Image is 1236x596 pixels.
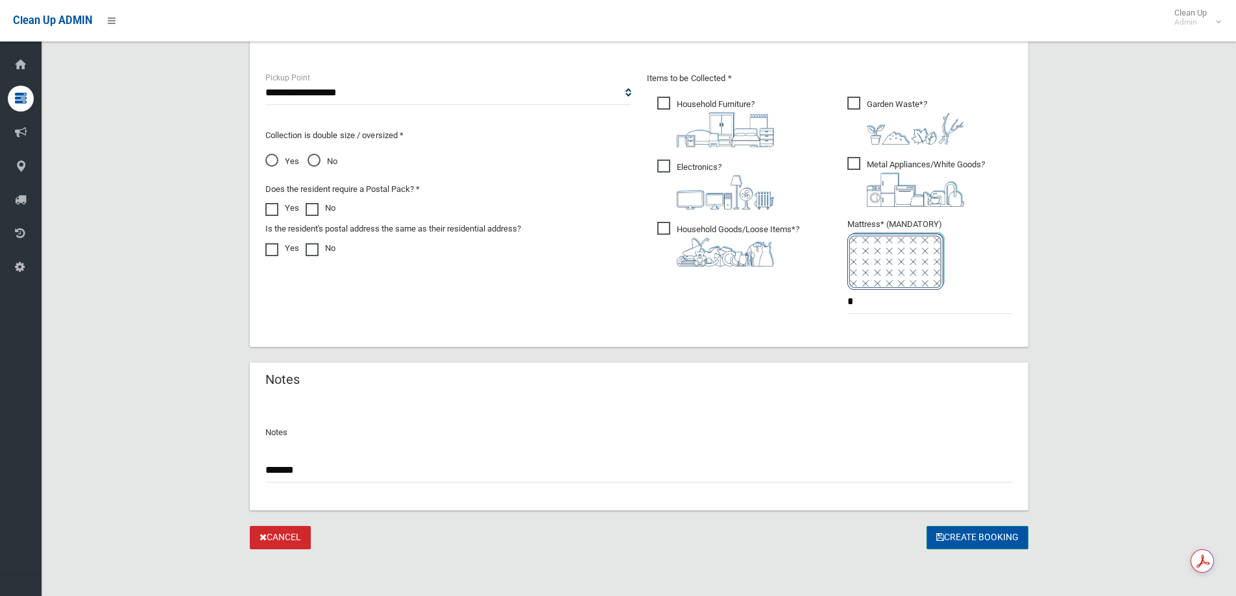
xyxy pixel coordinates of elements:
[306,241,335,256] label: No
[867,160,985,207] i: ?
[677,162,774,209] i: ?
[265,221,521,237] label: Is the resident's postal address the same as their residential address?
[847,97,964,145] span: Garden Waste*
[265,241,299,256] label: Yes
[265,128,631,143] p: Collection is double size / oversized *
[927,526,1028,550] button: Create Booking
[308,154,337,169] span: No
[677,175,774,209] img: 394712a680b73dbc3d2a6a3a7ffe5a07.png
[867,112,964,145] img: 4fd8a5c772b2c999c83690221e5242e0.png
[250,367,315,392] header: Notes
[677,224,799,267] i: ?
[867,173,964,207] img: 36c1b0289cb1767239cdd3de9e694f19.png
[657,222,799,267] span: Household Goods/Loose Items*
[657,97,774,147] span: Household Furniture
[13,14,92,27] span: Clean Up ADMIN
[867,99,964,145] i: ?
[847,219,1013,290] span: Mattress* (MANDATORY)
[306,200,335,216] label: No
[677,112,774,147] img: aa9efdbe659d29b613fca23ba79d85cb.png
[677,99,774,147] i: ?
[1168,8,1220,27] span: Clean Up
[265,200,299,216] label: Yes
[647,71,1013,86] p: Items to be Collected *
[1174,18,1207,27] small: Admin
[265,154,299,169] span: Yes
[677,237,774,267] img: b13cc3517677393f34c0a387616ef184.png
[657,160,774,209] span: Electronics
[265,425,1013,440] p: Notes
[265,182,420,197] label: Does the resident require a Postal Pack? *
[847,157,985,207] span: Metal Appliances/White Goods
[250,526,311,550] a: Cancel
[847,232,945,290] img: e7408bece873d2c1783593a074e5cb2f.png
